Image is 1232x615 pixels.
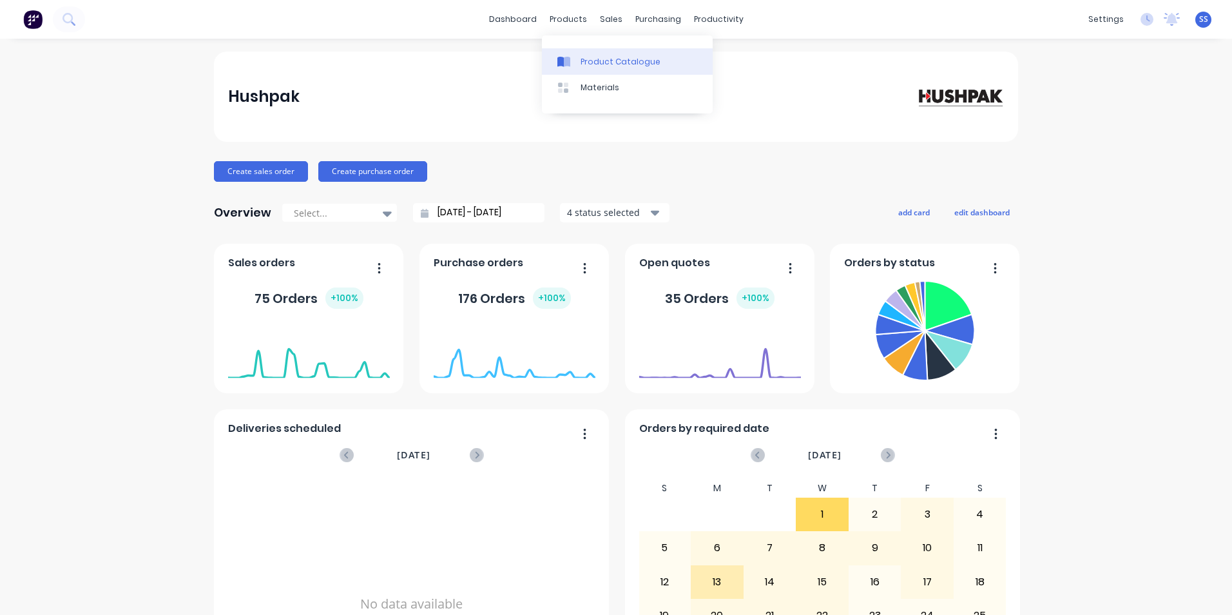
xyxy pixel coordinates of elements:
[665,288,775,309] div: 35 Orders
[744,532,796,564] div: 7
[946,204,1018,220] button: edit dashboard
[849,566,901,598] div: 16
[533,288,571,309] div: + 100 %
[228,84,300,110] div: Hushpak
[214,161,308,182] button: Create sales order
[214,200,271,226] div: Overview
[849,479,901,498] div: T
[954,532,1006,564] div: 11
[901,479,954,498] div: F
[688,10,750,29] div: productivity
[23,10,43,29] img: Factory
[639,566,691,598] div: 12
[796,566,848,598] div: 15
[593,10,629,29] div: sales
[796,498,848,531] div: 1
[1082,10,1130,29] div: settings
[560,203,669,222] button: 4 status selected
[954,566,1006,598] div: 18
[844,255,935,271] span: Orders by status
[849,498,901,531] div: 2
[542,48,713,74] a: Product Catalogue
[434,255,523,271] span: Purchase orders
[483,10,543,29] a: dashboard
[458,288,571,309] div: 176 Orders
[1199,14,1208,25] span: SS
[890,204,938,220] button: add card
[581,56,660,68] div: Product Catalogue
[639,479,691,498] div: S
[901,532,953,564] div: 10
[849,532,901,564] div: 9
[796,532,848,564] div: 8
[914,85,1004,108] img: Hushpak
[543,10,593,29] div: products
[318,161,427,182] button: Create purchase order
[901,498,953,531] div: 3
[796,479,849,498] div: W
[629,10,688,29] div: purchasing
[691,479,744,498] div: M
[808,448,842,462] span: [DATE]
[397,448,430,462] span: [DATE]
[744,479,796,498] div: T
[325,288,363,309] div: + 100 %
[639,255,710,271] span: Open quotes
[744,566,796,598] div: 14
[567,206,648,219] div: 4 status selected
[581,82,619,93] div: Materials
[691,532,743,564] div: 6
[954,498,1006,531] div: 4
[954,479,1006,498] div: S
[542,75,713,101] a: Materials
[228,255,295,271] span: Sales orders
[255,288,363,309] div: 75 Orders
[639,532,691,564] div: 5
[691,566,743,598] div: 13
[736,288,775,309] div: + 100 %
[901,566,953,598] div: 17
[639,421,769,436] span: Orders by required date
